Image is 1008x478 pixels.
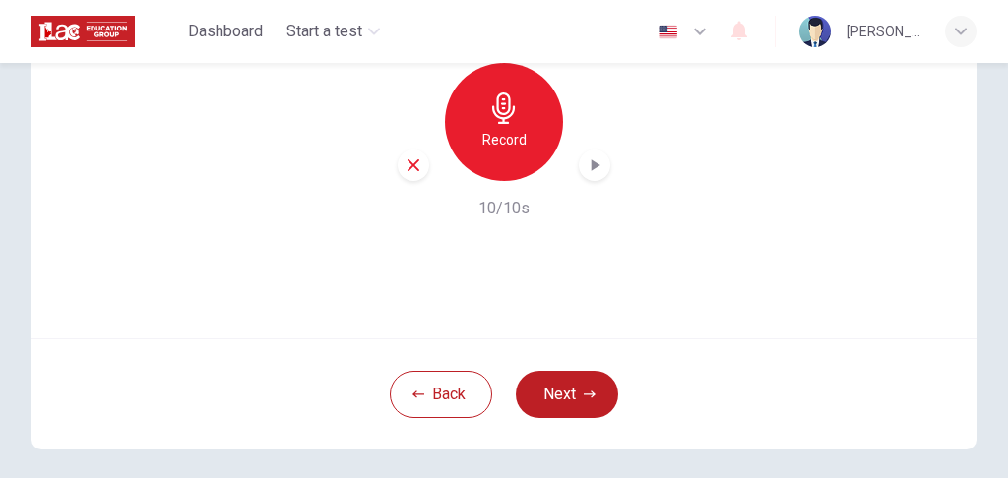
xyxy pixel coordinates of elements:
[286,20,362,43] span: Start a test
[516,371,618,418] button: Next
[445,63,563,181] button: Record
[482,128,527,151] h6: Record
[279,14,388,49] button: Start a test
[188,20,263,43] span: Dashboard
[847,20,921,43] div: [PERSON_NAME] [PERSON_NAME]
[180,14,271,49] button: Dashboard
[799,16,831,47] img: Profile picture
[31,12,180,51] a: ILAC logo
[31,12,135,51] img: ILAC logo
[656,25,680,39] img: en
[390,371,492,418] button: Back
[478,197,530,220] h6: 10/10s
